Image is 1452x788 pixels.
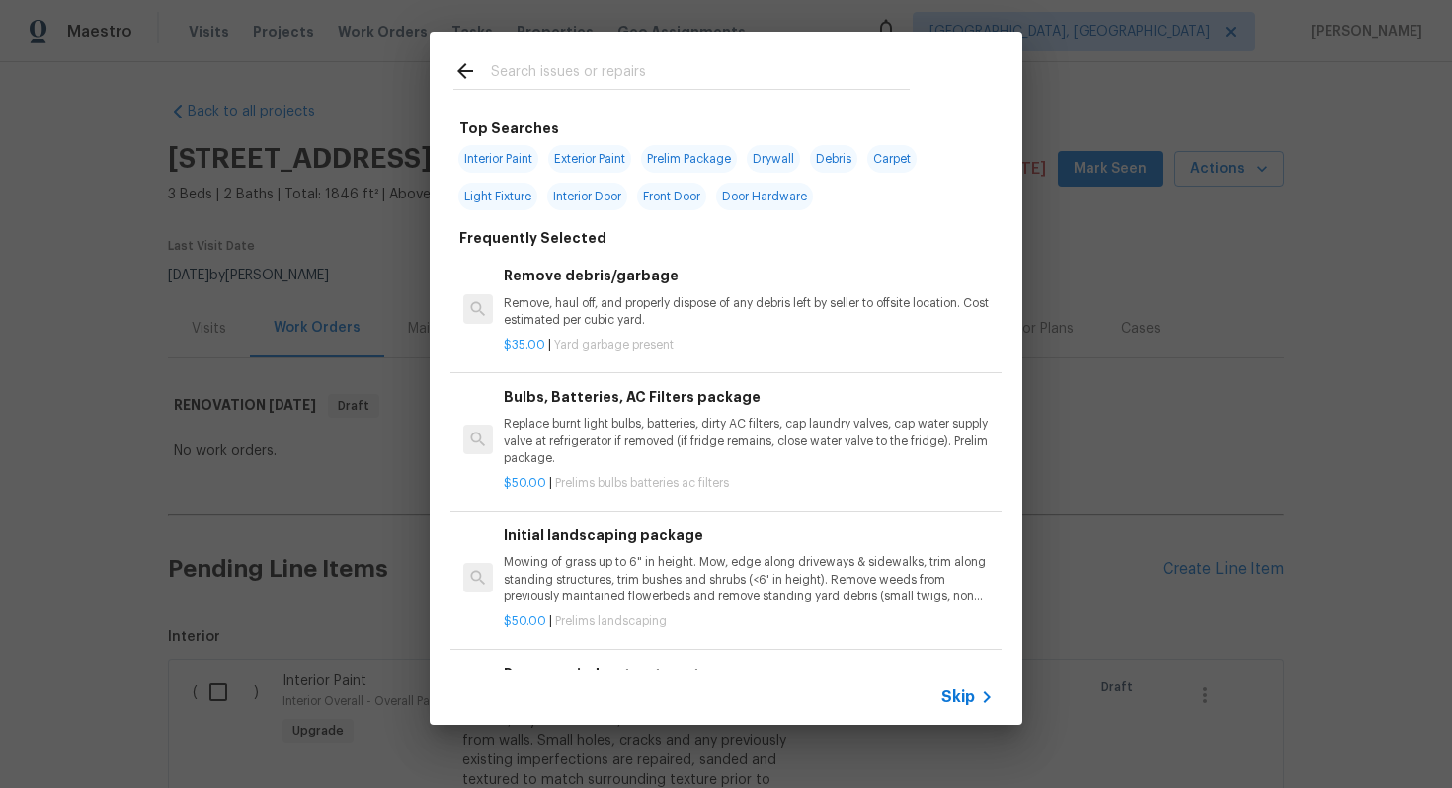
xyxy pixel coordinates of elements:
[554,339,674,351] span: Yard garbage present
[504,613,994,630] p: |
[504,477,546,489] span: $50.00
[459,118,559,139] h6: Top Searches
[459,227,606,249] h6: Frequently Selected
[504,615,546,627] span: $50.00
[810,145,857,173] span: Debris
[491,59,910,89] input: Search issues or repairs
[555,615,667,627] span: Prelims landscaping
[504,524,994,546] h6: Initial landscaping package
[747,145,800,173] span: Drywall
[641,145,737,173] span: Prelim Package
[504,554,994,604] p: Mowing of grass up to 6" in height. Mow, edge along driveways & sidewalks, trim along standing st...
[867,145,917,173] span: Carpet
[504,339,545,351] span: $35.00
[504,295,994,329] p: Remove, haul off, and properly dispose of any debris left by seller to offsite location. Cost est...
[637,183,706,210] span: Front Door
[504,337,994,354] p: |
[941,687,975,707] span: Skip
[555,477,729,489] span: Prelims bulbs batteries ac filters
[548,145,631,173] span: Exterior Paint
[504,663,994,684] h6: Remove window treatments
[547,183,627,210] span: Interior Door
[458,183,537,210] span: Light Fixture
[504,416,994,466] p: Replace burnt light bulbs, batteries, dirty AC filters, cap laundry valves, cap water supply valv...
[458,145,538,173] span: Interior Paint
[504,265,994,286] h6: Remove debris/garbage
[716,183,813,210] span: Door Hardware
[504,386,994,408] h6: Bulbs, Batteries, AC Filters package
[504,475,994,492] p: |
